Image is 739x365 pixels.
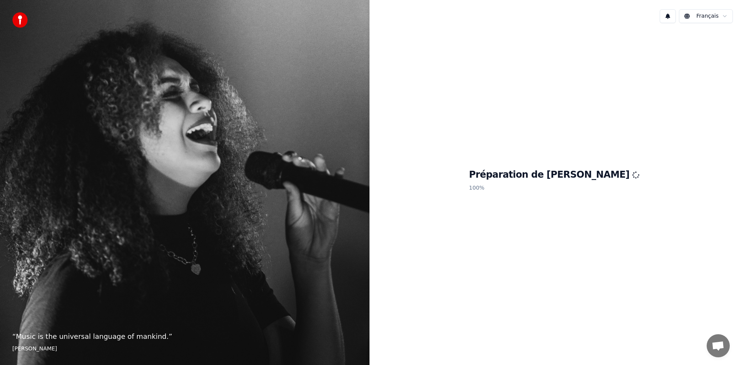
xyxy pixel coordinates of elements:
[707,334,730,357] a: Ouvrir le chat
[469,181,640,195] p: 100 %
[469,169,640,181] h1: Préparation de [PERSON_NAME]
[12,345,357,353] footer: [PERSON_NAME]
[12,12,28,28] img: youka
[12,331,357,342] p: “ Music is the universal language of mankind. ”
